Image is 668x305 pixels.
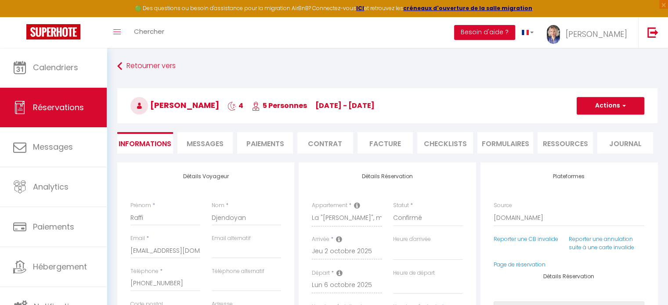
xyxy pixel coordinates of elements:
[130,201,151,210] label: Prénom
[227,100,243,111] span: 4
[494,201,512,210] label: Source
[494,173,644,179] h4: Plateformes
[117,132,173,154] li: Informations
[297,132,353,154] li: Contrat
[252,100,307,111] span: 5 Personnes
[494,235,558,243] a: Reporter une CB invalide
[357,132,413,154] li: Facture
[33,221,74,232] span: Paiements
[312,235,329,244] label: Arrivée
[127,17,171,48] a: Chercher
[393,201,409,210] label: Statut
[569,235,634,251] a: Reporter une annulation suite à une carte invalide
[237,132,293,154] li: Paiements
[356,4,364,12] a: ICI
[130,100,219,111] span: [PERSON_NAME]
[130,267,159,276] label: Téléphone
[647,27,658,38] img: logout
[315,100,375,111] span: [DATE] - [DATE]
[393,269,435,277] label: Heure de départ
[33,141,73,152] span: Messages
[312,173,462,179] h4: Détails Réservation
[631,266,661,298] iframe: Chat
[597,132,653,154] li: Journal
[7,4,33,30] button: Ouvrir le widget de chat LiveChat
[454,25,515,40] button: Besoin d'aide ?
[566,29,627,39] span: [PERSON_NAME]
[312,269,330,277] label: Départ
[494,261,545,268] a: Page de réservation
[494,273,644,280] h4: Détails Réservation
[187,139,224,149] span: Messages
[212,234,251,243] label: Email alternatif
[212,201,224,210] label: Nom
[117,58,657,74] a: Retourner vers
[393,235,431,244] label: Heure d'arrivée
[33,62,78,73] span: Calendriers
[547,25,560,44] img: ...
[312,201,347,210] label: Appartement
[212,267,264,276] label: Téléphone alternatif
[417,132,473,154] li: CHECKLISTS
[130,173,281,179] h4: Détails Voyageur
[403,4,532,12] a: créneaux d'ouverture de la salle migration
[134,27,164,36] span: Chercher
[130,234,145,243] label: Email
[33,102,84,113] span: Réservations
[33,261,87,272] span: Hébergement
[33,181,69,192] span: Analytics
[26,24,80,39] img: Super Booking
[477,132,533,154] li: FORMULAIRES
[538,132,593,154] li: Ressources
[540,17,638,48] a: ... [PERSON_NAME]
[577,97,644,115] button: Actions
